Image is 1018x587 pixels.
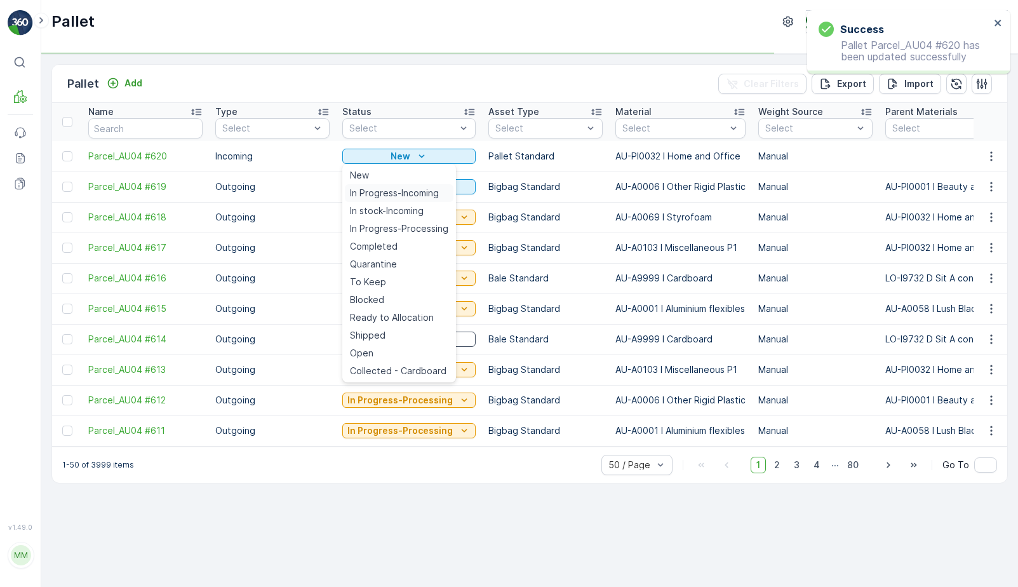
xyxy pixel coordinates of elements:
[8,10,33,36] img: logo
[718,74,807,94] button: Clear Filters
[758,105,823,118] p: Weight Source
[994,18,1003,30] button: close
[609,324,752,354] td: AU-A9999 I Cardboard
[482,354,609,385] td: Bigbag Standard
[222,122,310,135] p: Select
[904,78,934,90] p: Import
[622,122,726,135] p: Select
[11,545,31,565] div: MM
[350,329,385,342] span: Shipped
[752,415,879,446] td: Manual
[88,150,203,163] a: Parcel_AU04 #620
[609,172,752,202] td: AU-A0006 I Other Rigid Plastic
[51,11,95,32] p: Pallet
[209,172,336,202] td: Outgoing
[209,293,336,324] td: Outgoing
[62,212,72,222] div: Toggle Row Selected
[885,105,958,118] p: Parent Materials
[482,172,609,202] td: Bigbag Standard
[488,105,539,118] p: Asset Type
[215,105,238,118] p: Type
[62,365,72,375] div: Toggle Row Selected
[768,457,786,473] span: 2
[752,172,879,202] td: Manual
[88,333,203,346] a: Parcel_AU04 #614
[209,263,336,293] td: Outgoing
[752,141,879,172] td: Manual
[62,182,72,192] div: Toggle Row Selected
[752,324,879,354] td: Manual
[482,233,609,263] td: Bigbag Standard
[350,240,398,253] span: Completed
[209,202,336,233] td: Outgoing
[609,293,752,324] td: AU-A0001 I Aluminium flexibles
[841,457,864,473] span: 80
[67,75,99,93] p: Pallet
[342,149,476,164] button: New
[209,385,336,415] td: Outgoing
[88,272,203,285] a: Parcel_AU04 #616
[752,385,879,415] td: Manual
[209,324,336,354] td: Outgoing
[615,105,652,118] p: Material
[837,78,866,90] p: Export
[482,202,609,233] td: Bigbag Standard
[62,334,72,344] div: Toggle Row Selected
[609,233,752,263] td: AU-A0103 I Miscellaneous P1
[209,415,336,446] td: Outgoing
[342,393,476,408] button: In Progress-Processing
[482,324,609,354] td: Bale Standard
[751,457,766,473] span: 1
[495,122,583,135] p: Select
[62,426,72,436] div: Toggle Row Selected
[391,150,410,163] p: New
[350,365,446,377] span: Collected - Cardboard
[62,304,72,314] div: Toggle Row Selected
[812,74,874,94] button: Export
[350,347,373,360] span: Open
[102,76,147,91] button: Add
[831,457,839,473] p: ...
[88,363,203,376] a: Parcel_AU04 #613
[347,424,453,437] p: In Progress-Processing
[88,302,203,315] a: Parcel_AU04 #615
[62,460,134,470] p: 1-50 of 3999 items
[88,118,203,138] input: Search
[350,205,424,217] span: In stock-Incoming
[342,105,372,118] p: Status
[609,354,752,385] td: AU-A0103 I Miscellaneous P1
[342,423,476,438] button: In Progress-Processing
[788,457,805,473] span: 3
[350,169,369,182] span: New
[744,78,799,90] p: Clear Filters
[482,385,609,415] td: Bigbag Standard
[88,394,203,407] a: Parcel_AU04 #612
[752,354,879,385] td: Manual
[62,243,72,253] div: Toggle Row Selected
[806,15,826,29] img: terracycle_logo.png
[482,263,609,293] td: Bale Standard
[752,202,879,233] td: Manual
[806,10,1008,33] button: Terracycle-AU04 - Sendable(+10:00)
[350,311,434,324] span: Ready to Allocation
[609,415,752,446] td: AU-A0001 I Aluminium flexibles
[209,233,336,263] td: Outgoing
[88,211,203,224] span: Parcel_AU04 #618
[350,293,384,306] span: Blocked
[840,22,884,37] h3: Success
[482,415,609,446] td: Bigbag Standard
[62,395,72,405] div: Toggle Row Selected
[62,151,72,161] div: Toggle Row Selected
[88,180,203,193] a: Parcel_AU04 #619
[88,424,203,437] a: Parcel_AU04 #611
[8,534,33,577] button: MM
[752,233,879,263] td: Manual
[819,39,990,62] p: Pallet Parcel_AU04 #620 has been updated successfully
[209,141,336,172] td: Incoming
